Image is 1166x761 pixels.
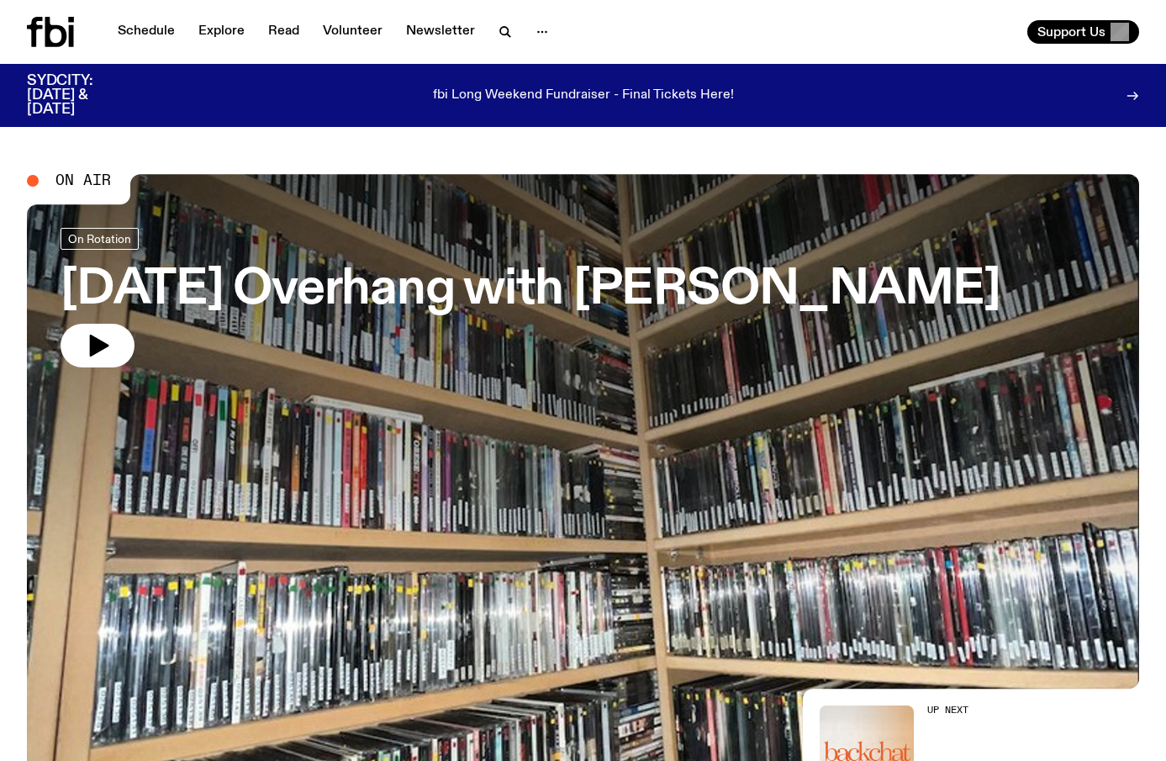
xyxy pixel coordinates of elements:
a: Read [258,20,309,44]
h3: [DATE] Overhang with [PERSON_NAME] [61,267,1000,314]
span: On Air [55,173,111,188]
a: On Rotation [61,228,139,250]
p: fbi Long Weekend Fundraiser - Final Tickets Here! [433,88,734,103]
span: Support Us [1037,24,1105,40]
a: Explore [188,20,255,44]
a: Volunteer [313,20,393,44]
h2: Up Next [927,706,1060,715]
h3: SYDCITY: [DATE] & [DATE] [27,74,135,117]
button: Support Us [1027,20,1139,44]
a: [DATE] Overhang with [PERSON_NAME] [61,228,1000,367]
a: Schedule [108,20,185,44]
a: Newsletter [396,20,485,44]
span: On Rotation [68,233,131,246]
